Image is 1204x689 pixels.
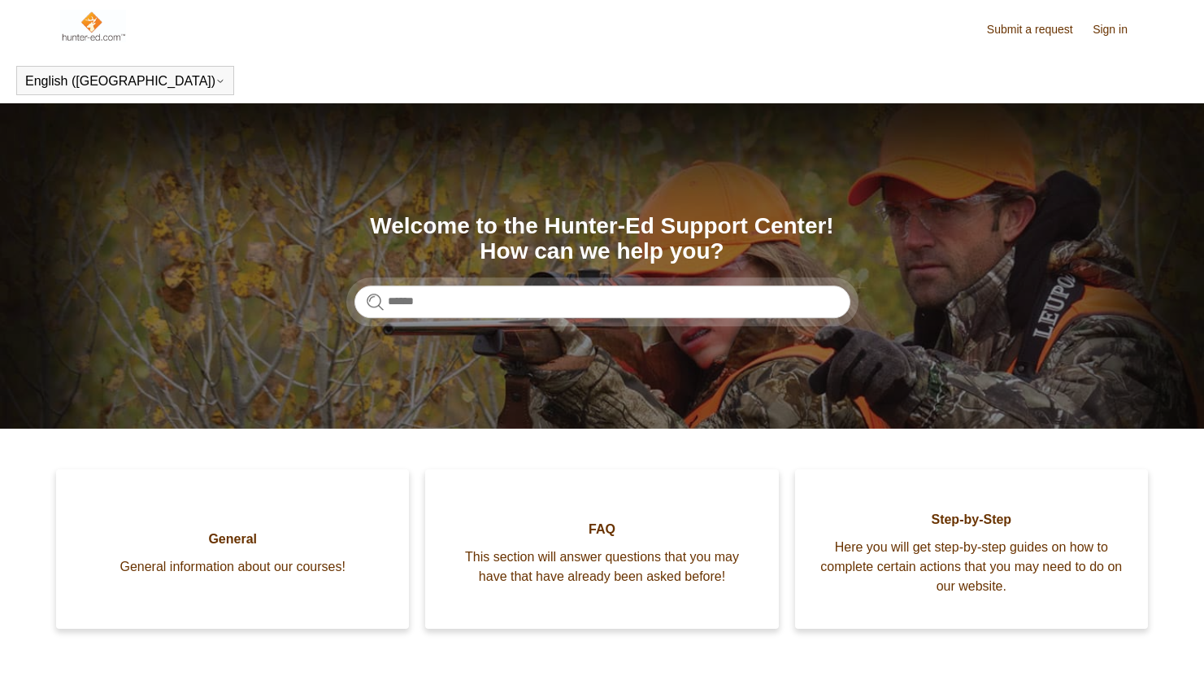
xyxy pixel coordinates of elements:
[354,286,850,318] input: Search
[60,10,126,42] img: Hunter-Ed Help Center home page
[25,74,225,89] button: English ([GEOGRAPHIC_DATA])
[80,557,385,577] span: General information about our courses!
[450,520,754,539] span: FAQ
[354,214,850,264] h1: Welcome to the Hunter-Ed Support Center! How can we help you?
[795,469,1148,629] a: Step-by-Step Here you will get step-by-step guides on how to complete certain actions that you ma...
[1093,21,1144,38] a: Sign in
[819,510,1124,530] span: Step-by-Step
[80,530,385,549] span: General
[56,469,409,629] a: General General information about our courses!
[450,547,754,587] span: This section will answer questions that you may have that have already been asked before!
[425,469,778,629] a: FAQ This section will answer questions that you may have that have already been asked before!
[819,538,1124,596] span: Here you will get step-by-step guides on how to complete certain actions that you may need to do ...
[987,21,1089,38] a: Submit a request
